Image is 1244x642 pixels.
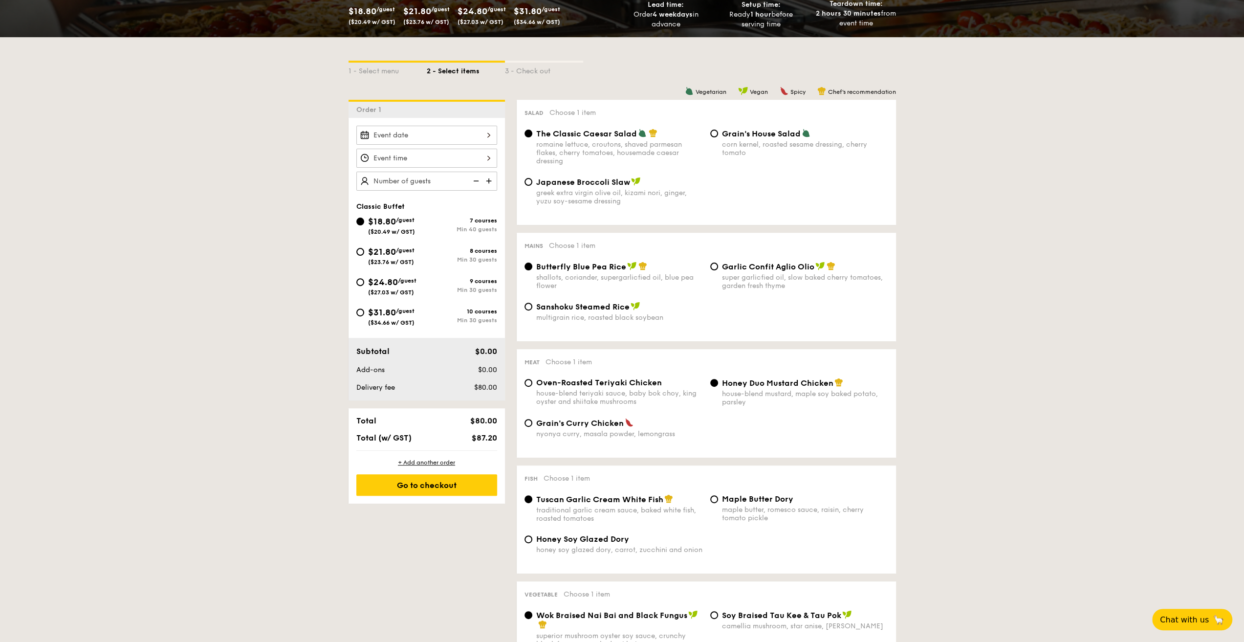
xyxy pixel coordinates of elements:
div: camellia mushroom, star anise, [PERSON_NAME] [722,622,888,630]
input: ⁠Soy Braised Tau Kee & Tau Pokcamellia mushroom, star anise, [PERSON_NAME] [710,611,718,619]
span: Honey Duo Mustard Chicken [722,378,833,388]
span: Lead time: [648,0,684,9]
div: Min 30 guests [427,317,497,324]
div: house-blend teriyaki sauce, baby bok choy, king oyster and shiitake mushrooms [536,389,702,406]
span: $80.00 [470,416,497,425]
span: Order 1 [356,106,385,114]
div: Go to checkout [356,474,497,496]
span: Delivery fee [356,383,395,392]
span: $31.80 [514,6,542,17]
span: $18.80 [349,6,376,17]
span: Maple Butter Dory [722,494,793,504]
img: icon-reduce.1d2dbef1.svg [468,172,482,190]
img: icon-vegetarian.fe4039eb.svg [638,129,647,137]
span: Vegan [750,89,768,95]
span: Mains [524,243,543,249]
input: The Classic Caesar Saladromaine lettuce, croutons, shaved parmesan flakes, cherry tomatoes, house... [524,130,532,137]
input: Japanese Broccoli Slawgreek extra virgin olive oil, kizami nori, ginger, yuzu soy-sesame dressing [524,178,532,186]
div: 3 - Check out [505,63,583,76]
div: 7 courses [427,217,497,224]
span: Oven-Roasted Teriyaki Chicken [536,378,662,387]
div: multigrain rice, roasted black soybean [536,313,702,322]
span: Sanshoku Steamed Rice [536,302,630,311]
span: /guest [376,6,395,13]
span: Choose 1 item [544,474,590,483]
div: nyonya curry, masala powder, lemongrass [536,430,702,438]
div: Min 30 guests [427,256,497,263]
img: icon-vegan.f8ff3823.svg [631,302,640,310]
input: $21.80/guest($23.76 w/ GST)8 coursesMin 30 guests [356,248,364,256]
img: icon-chef-hat.a58ddaea.svg [827,262,835,270]
img: icon-add.58712e84.svg [482,172,497,190]
span: Salad [524,110,544,116]
input: Honey Soy Glazed Doryhoney soy glazed dory, carrot, zucchini and onion [524,535,532,543]
span: Chat with us [1160,615,1209,624]
span: $80.00 [474,383,497,392]
div: super garlicfied oil, slow baked cherry tomatoes, garden fresh thyme [722,273,888,290]
div: Ready before serving time [717,10,805,29]
span: Total [356,416,376,425]
span: ($20.49 w/ GST) [368,228,415,235]
img: icon-vegan.f8ff3823.svg [842,610,852,619]
div: traditional garlic cream sauce, baked white fish, roasted tomatoes [536,506,702,523]
span: $87.20 [471,433,497,443]
input: Number of guests [356,172,497,191]
span: Classic Buffet [356,202,405,211]
span: /guest [487,6,506,13]
div: 9 courses [427,278,497,285]
img: icon-vegetarian.fe4039eb.svg [802,129,810,137]
span: $21.80 [368,246,396,257]
span: Choose 1 item [546,358,592,366]
span: Wok Braised Nai Bai and Black Fungus [536,611,687,620]
img: icon-vegan.f8ff3823.svg [631,177,641,186]
span: /guest [396,247,415,254]
div: + Add another order [356,459,497,466]
input: Grain's House Saladcorn kernel, roasted sesame dressing, cherry tomato [710,130,718,137]
span: Choose 1 item [549,242,595,250]
input: Honey Duo Mustard Chickenhouse-blend mustard, maple soy baked potato, parsley [710,379,718,387]
div: Order in advance [622,10,710,29]
span: Fish [524,475,538,482]
input: $31.80/guest($34.66 w/ GST)10 coursesMin 30 guests [356,309,364,316]
img: icon-vegan.f8ff3823.svg [738,87,748,95]
input: Event date [356,126,497,145]
span: Setup time: [742,0,781,9]
div: romaine lettuce, croutons, shaved parmesan flakes, cherry tomatoes, housemade caesar dressing [536,140,702,165]
input: $18.80/guest($20.49 w/ GST)7 coursesMin 40 guests [356,218,364,225]
span: ⁠Soy Braised Tau Kee & Tau Pok [722,611,841,620]
img: icon-vegan.f8ff3823.svg [688,610,698,619]
span: $31.80 [368,307,396,318]
input: Butterfly Blue Pea Riceshallots, coriander, supergarlicfied oil, blue pea flower [524,263,532,270]
span: Spicy [790,89,806,95]
span: /guest [396,217,415,223]
img: icon-chef-hat.a58ddaea.svg [817,87,826,95]
span: Grain's Curry Chicken [536,419,624,428]
img: icon-chef-hat.a58ddaea.svg [638,262,647,270]
span: ($23.76 w/ GST) [368,259,414,266]
input: $24.80/guest($27.03 w/ GST)9 coursesMin 30 guests [356,278,364,286]
span: Butterfly Blue Pea Rice [536,262,626,271]
span: $24.80 [458,6,487,17]
span: The Classic Caesar Salad [536,129,637,138]
div: corn kernel, roasted sesame dressing, cherry tomato [722,140,888,157]
span: ($34.66 w/ GST) [514,19,560,25]
span: ($20.49 w/ GST) [349,19,395,25]
input: Wok Braised Nai Bai and Black Fungussuperior mushroom oyster soy sauce, crunchy black fungus, poa... [524,611,532,619]
span: Subtotal [356,347,390,356]
span: ($34.66 w/ GST) [368,319,415,326]
span: Vegetable [524,591,558,598]
span: /guest [398,277,416,284]
div: 8 courses [427,247,497,254]
input: Event time [356,149,497,168]
div: from event time [812,9,900,28]
input: Sanshoku Steamed Ricemultigrain rice, roasted black soybean [524,303,532,310]
span: Total (w/ GST) [356,433,412,443]
strong: 2 hours 30 minutes [816,9,881,18]
span: $24.80 [368,277,398,288]
span: /guest [431,6,450,13]
span: ($27.03 w/ GST) [458,19,503,25]
img: icon-spicy.37a8142b.svg [780,87,788,95]
span: Choose 1 item [564,590,610,598]
div: greek extra virgin olive oil, kizami nori, ginger, yuzu soy-sesame dressing [536,189,702,205]
span: Choose 1 item [549,109,596,117]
